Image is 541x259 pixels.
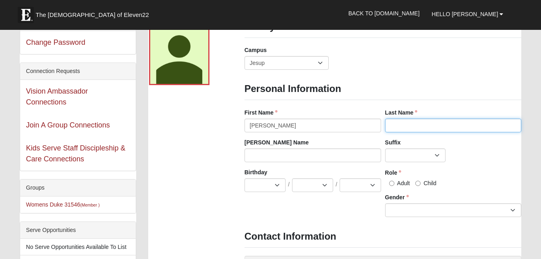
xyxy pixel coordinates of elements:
[80,203,99,207] small: (Member )
[26,38,85,46] a: Change Password
[26,144,126,163] a: Kids Serve Staff Discipleship & Care Connections
[389,181,394,186] input: Adult
[336,180,337,189] span: /
[26,121,110,129] a: Join A Group Connections
[245,168,267,176] label: Birthday
[14,3,175,23] a: The [DEMOGRAPHIC_DATA] of Eleven22
[432,11,498,17] span: Hello [PERSON_NAME]
[415,181,421,186] input: Child
[385,169,401,177] label: Role
[245,109,278,117] label: First Name
[245,46,267,54] label: Campus
[20,180,136,196] div: Groups
[26,201,100,208] a: Womens Duke 31546(Member )
[20,239,136,255] li: No Serve Opportunities Available To List
[245,231,522,242] h3: Contact Information
[397,180,410,186] span: Adult
[20,63,136,80] div: Connection Requests
[26,87,88,106] a: Vision Ambassador Connections
[18,7,34,23] img: Eleven22 logo
[245,138,309,146] label: [PERSON_NAME] Name
[426,4,510,24] a: Hello [PERSON_NAME]
[423,180,436,186] span: Child
[342,3,426,23] a: Back to [DOMAIN_NAME]
[385,193,409,201] label: Gender
[288,180,290,189] span: /
[36,11,149,19] span: The [DEMOGRAPHIC_DATA] of Eleven22
[245,83,522,95] h3: Personal Information
[385,138,401,146] label: Suffix
[385,109,418,117] label: Last Name
[20,222,136,239] div: Serve Opportunities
